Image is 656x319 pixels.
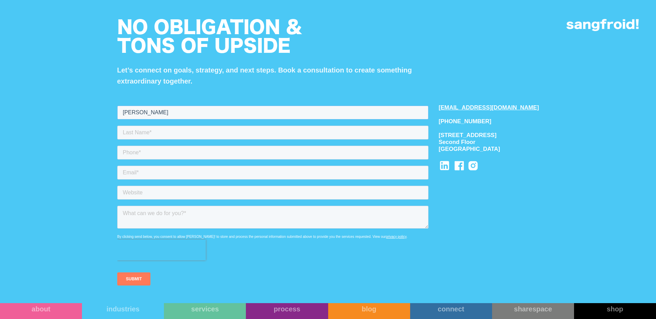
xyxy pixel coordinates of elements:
[82,305,164,313] div: industries
[492,303,574,319] a: sharespace
[117,66,412,85] strong: Let’s connect on goals, strategy, and next steps. Book a consultation to create something extraor...
[164,303,246,319] a: services
[410,303,492,319] a: connect
[574,303,656,319] a: shop
[246,305,328,313] div: process
[438,104,539,111] a: [EMAIL_ADDRESS][DOMAIN_NAME]
[574,305,656,313] div: shop
[269,130,289,134] a: privacy policy
[438,118,539,153] div: [PHONE_NUMBER] [STREET_ADDRESS] Second Floor [GEOGRAPHIC_DATA]
[492,305,574,313] div: sharespace
[82,303,164,319] a: industries
[117,104,428,298] iframe: Form 0
[328,305,410,313] div: blog
[164,305,246,313] div: services
[410,305,492,313] div: connect
[328,303,410,319] a: blog
[117,19,442,56] h2: No obligation & tons of upside
[566,19,639,31] img: logo
[246,303,328,319] a: process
